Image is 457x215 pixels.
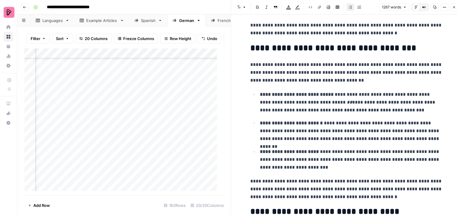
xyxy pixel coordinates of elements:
[167,14,206,26] a: German
[160,34,195,43] button: Row Height
[31,36,40,42] span: Filter
[4,108,13,118] button: What's new?
[4,22,13,32] a: Home
[198,34,221,43] button: Undo
[141,17,156,23] div: Spanish
[85,36,108,42] span: 20 Columns
[170,36,191,42] span: Row Height
[4,118,13,128] button: Help + Support
[4,42,13,51] a: Your Data
[4,51,13,61] a: Usage
[382,5,401,10] span: 1267 words
[75,34,111,43] button: 20 Columns
[56,36,64,42] span: Sort
[33,202,50,208] span: Add Row
[188,201,226,210] div: 20/20 Columns
[4,99,13,108] a: AirOps Academy
[4,61,13,70] a: Settings
[27,34,50,43] button: Filter
[206,14,243,26] a: French
[207,36,217,42] span: Undo
[42,17,63,23] div: Languages
[129,14,167,26] a: Spanish
[24,201,53,210] button: Add Row
[179,17,194,23] div: German
[4,5,13,20] button: Workspace: Preply
[4,7,14,18] img: Preply Logo
[4,32,13,42] a: Browse
[86,17,117,23] div: Example Articles
[114,34,158,43] button: Freeze Columns
[218,17,231,23] div: French
[52,34,73,43] button: Sort
[379,3,409,11] button: 1267 words
[4,109,13,118] div: What's new?
[161,201,188,210] div: 183 Rows
[123,36,154,42] span: Freeze Columns
[75,14,129,26] a: Example Articles
[31,14,75,26] a: Languages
